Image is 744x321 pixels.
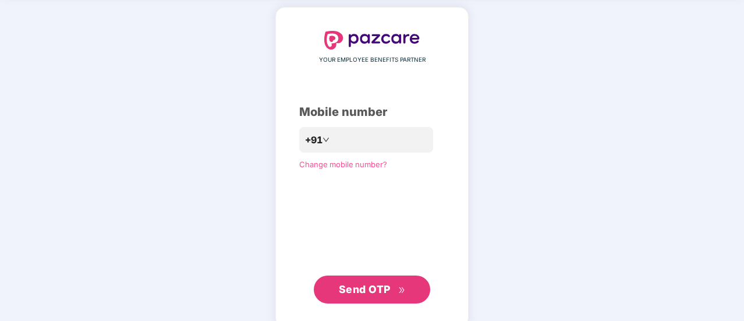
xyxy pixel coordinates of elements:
span: +91 [305,133,323,147]
span: Send OTP [339,283,391,295]
span: YOUR EMPLOYEE BENEFITS PARTNER [319,55,426,65]
button: Send OTPdouble-right [314,276,430,304]
span: down [323,136,330,143]
a: Change mobile number? [299,160,387,169]
img: logo [324,31,420,50]
div: Mobile number [299,103,445,121]
span: double-right [398,287,406,294]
